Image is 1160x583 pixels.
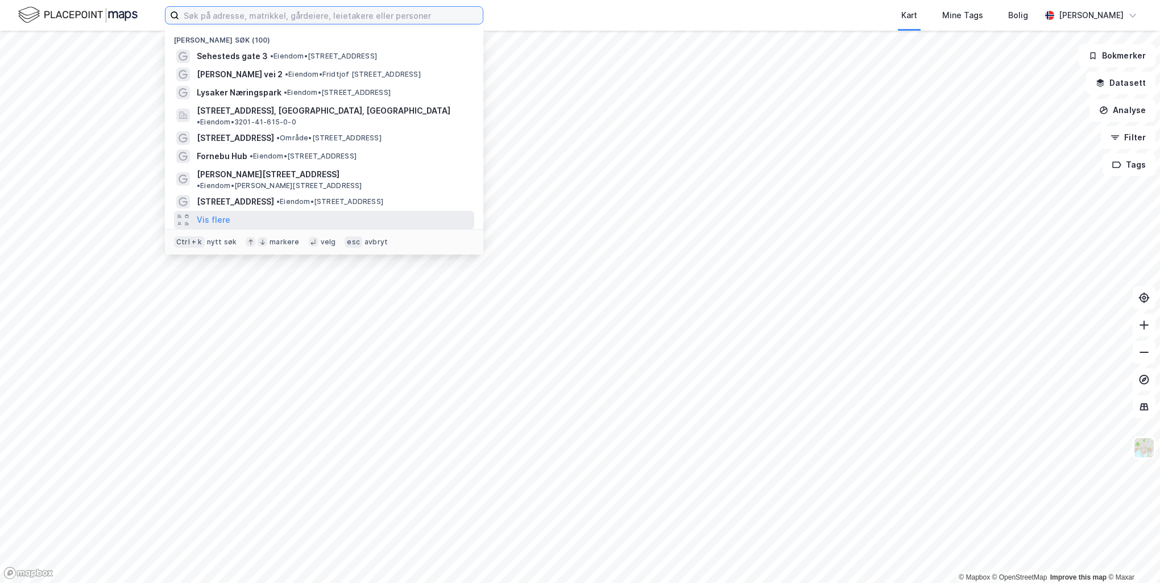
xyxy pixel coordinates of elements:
[179,7,483,24] input: Søk på adresse, matrikkel, gårdeiere, leietakere eller personer
[197,131,274,145] span: [STREET_ADDRESS]
[250,152,357,161] span: Eiendom • [STREET_ADDRESS]
[1050,573,1107,581] a: Improve this map
[942,9,983,22] div: Mine Tags
[992,573,1047,581] a: OpenStreetMap
[197,118,200,126] span: •
[1089,99,1155,122] button: Analyse
[284,88,287,97] span: •
[276,134,280,142] span: •
[276,197,280,206] span: •
[197,195,274,209] span: [STREET_ADDRESS]
[364,238,388,247] div: avbryt
[197,49,268,63] span: Sehesteds gate 3
[1008,9,1028,22] div: Bolig
[1086,72,1155,94] button: Datasett
[197,86,281,99] span: Lysaker Næringspark
[285,70,421,79] span: Eiendom • Fridtjof [STREET_ADDRESS]
[197,213,230,227] button: Vis flere
[165,27,483,47] div: [PERSON_NAME] søk (100)
[197,181,200,190] span: •
[3,567,53,580] a: Mapbox homepage
[174,236,205,248] div: Ctrl + k
[276,134,382,143] span: Område • [STREET_ADDRESS]
[345,236,362,248] div: esc
[270,238,299,247] div: markere
[270,52,377,61] span: Eiendom • [STREET_ADDRESS]
[901,9,917,22] div: Kart
[1079,44,1155,67] button: Bokmerker
[197,68,283,81] span: [PERSON_NAME] vei 2
[18,5,138,25] img: logo.f888ab2527a4732fd821a326f86c7f29.svg
[959,573,990,581] a: Mapbox
[1103,153,1155,176] button: Tags
[1059,9,1124,22] div: [PERSON_NAME]
[1103,528,1160,583] iframe: Chat Widget
[1133,437,1155,459] img: Z
[197,181,362,190] span: Eiendom • [PERSON_NAME][STREET_ADDRESS]
[1101,126,1155,149] button: Filter
[250,152,253,160] span: •
[270,52,274,60] span: •
[197,118,296,127] span: Eiendom • 3201-41-615-0-0
[207,238,237,247] div: nytt søk
[284,88,391,97] span: Eiendom • [STREET_ADDRESS]
[285,70,288,78] span: •
[197,168,339,181] span: [PERSON_NAME][STREET_ADDRESS]
[197,104,450,118] span: [STREET_ADDRESS], [GEOGRAPHIC_DATA], [GEOGRAPHIC_DATA]
[197,149,247,163] span: Fornebu Hub
[321,238,336,247] div: velg
[276,197,383,206] span: Eiendom • [STREET_ADDRESS]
